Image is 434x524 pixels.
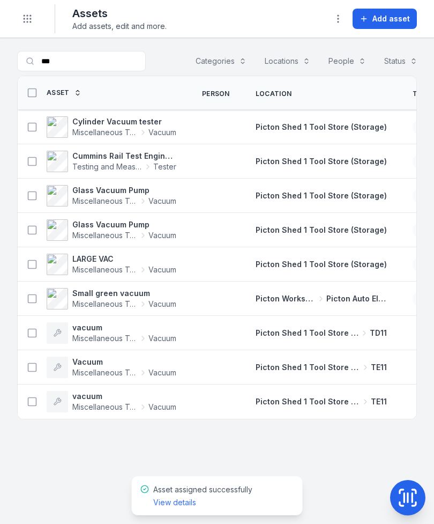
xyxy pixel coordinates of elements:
[321,51,373,71] button: People
[17,9,38,29] button: Toggle navigation
[256,362,387,373] a: Picton Shed 1 Tool Store (Storage)TE11
[47,288,176,309] a: Small green vacuumMiscellaneous ToolsVacuum
[47,219,176,241] a: Glass Vacuum PumpMiscellaneous ToolsVacuum
[47,116,176,138] a: Cylinder Vacuum testerMiscellaneous ToolsVacuum
[72,264,138,275] span: Miscellaneous Tools
[256,328,359,338] span: Picton Shed 1 Tool Store (Storage)
[256,191,387,200] span: Picton Shed 1 Tool Store (Storage)
[72,402,138,412] span: Miscellaneous Tools
[370,328,387,338] span: TD11
[72,254,176,264] strong: LARGE VAC
[47,391,176,412] a: vacuumMiscellaneous ToolsVacuum
[256,122,387,131] span: Picton Shed 1 Tool Store (Storage)
[72,196,138,206] span: Miscellaneous Tools
[72,367,138,378] span: Miscellaneous Tools
[72,288,176,299] strong: Small green vacuum
[72,6,167,21] h2: Assets
[148,367,176,378] span: Vacuum
[256,90,291,98] span: Location
[153,497,196,508] a: View details
[256,156,387,167] a: Picton Shed 1 Tool Store (Storage)
[72,322,176,333] strong: vacuum
[72,161,143,172] span: Testing and Measurement
[256,225,387,235] a: Picton Shed 1 Tool Store (Storage)
[256,396,360,407] span: Picton Shed 1 Tool Store (Storage)
[72,230,138,241] span: Miscellaneous Tools
[189,51,253,71] button: Categories
[148,196,176,206] span: Vacuum
[148,299,176,309] span: Vacuum
[72,185,176,196] strong: Glass Vacuum Pump
[256,225,387,234] span: Picton Shed 1 Tool Store (Storage)
[72,21,167,32] span: Add assets, edit and more.
[72,151,176,161] strong: Cummins Rail Test Engine Pressure Vac test
[72,357,176,367] strong: Vacuum
[47,88,81,97] a: Asset
[413,90,427,98] span: Tag
[153,485,252,507] span: Asset assigned successfully
[256,362,360,373] span: Picton Shed 1 Tool Store (Storage)
[256,260,387,269] span: Picton Shed 1 Tool Store (Storage)
[47,185,176,206] a: Glass Vacuum PumpMiscellaneous ToolsVacuum
[256,328,387,338] a: Picton Shed 1 Tool Store (Storage)TD11
[47,151,176,172] a: Cummins Rail Test Engine Pressure Vac testTesting and MeasurementTester
[72,219,176,230] strong: Glass Vacuum Pump
[256,157,387,166] span: Picton Shed 1 Tool Store (Storage)
[72,127,138,138] span: Miscellaneous Tools
[256,122,387,132] a: Picton Shed 1 Tool Store (Storage)
[256,293,316,304] span: Picton Workshops & Bays
[258,51,317,71] button: Locations
[47,322,176,344] a: vacuumMiscellaneous ToolsVacuum
[148,230,176,241] span: Vacuum
[72,333,138,344] span: Miscellaneous Tools
[148,264,176,275] span: Vacuum
[148,402,176,412] span: Vacuum
[47,88,70,97] span: Asset
[372,13,410,24] span: Add asset
[202,90,230,98] span: Person
[72,391,176,402] strong: vacuum
[256,190,387,201] a: Picton Shed 1 Tool Store (Storage)
[47,254,176,275] a: LARGE VACMiscellaneous ToolsVacuum
[377,51,424,71] button: Status
[153,161,176,172] span: Tester
[326,293,387,304] span: Picton Auto Electrical Bay
[72,116,176,127] strong: Cylinder Vacuum tester
[47,357,176,378] a: VacuumMiscellaneous ToolsVacuum
[353,9,417,29] button: Add asset
[256,293,387,304] a: Picton Workshops & BaysPicton Auto Electrical Bay
[371,362,387,373] span: TE11
[148,127,176,138] span: Vacuum
[148,333,176,344] span: Vacuum
[72,299,138,309] span: Miscellaneous Tools
[256,259,387,270] a: Picton Shed 1 Tool Store (Storage)
[371,396,387,407] span: TE11
[256,396,387,407] a: Picton Shed 1 Tool Store (Storage)TE11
